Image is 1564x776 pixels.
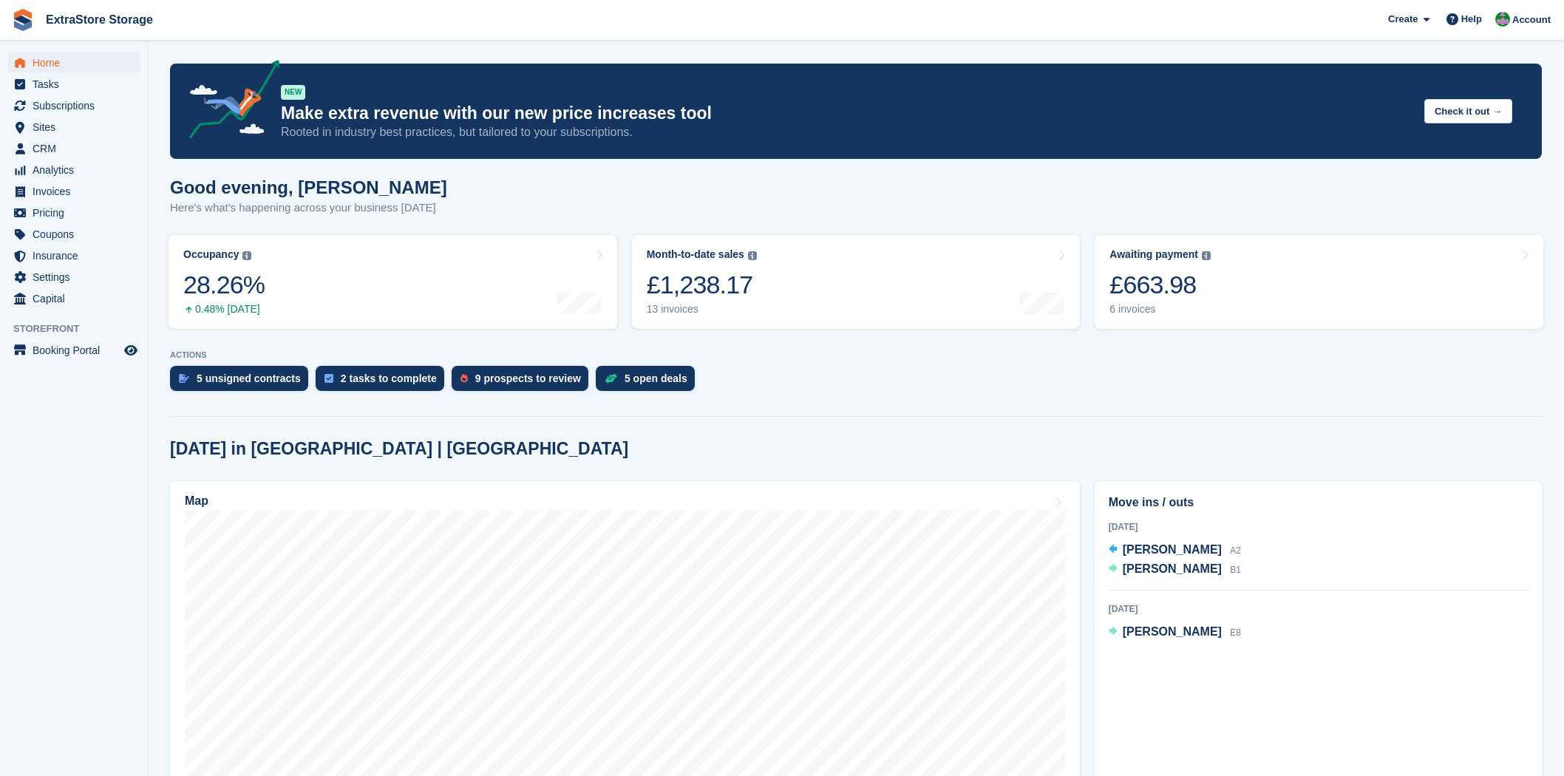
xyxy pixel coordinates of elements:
[183,248,239,261] div: Occupancy
[33,74,121,95] span: Tasks
[7,245,140,266] a: menu
[475,372,581,384] div: 9 prospects to review
[1202,251,1211,260] img: icon-info-grey-7440780725fd019a000dd9b08b2336e03edf1995a4989e88bcd33f0948082b44.svg
[33,160,121,180] span: Analytics
[33,138,121,159] span: CRM
[197,372,301,384] div: 5 unsigned contracts
[1230,627,1241,638] span: E8
[170,177,447,197] h1: Good evening, [PERSON_NAME]
[1109,248,1198,261] div: Awaiting payment
[316,366,452,398] a: 2 tasks to complete
[33,224,121,245] span: Coupons
[341,372,437,384] div: 2 tasks to complete
[647,270,757,300] div: £1,238.17
[1109,541,1241,560] a: [PERSON_NAME] A2
[460,374,468,383] img: prospect-51fa495bee0391a8d652442698ab0144808aea92771e9ea1ae160a38d050c398.svg
[169,235,617,329] a: Occupancy 28.26% 0.48% [DATE]
[33,117,121,137] span: Sites
[7,138,140,159] a: menu
[281,103,1412,124] p: Make extra revenue with our new price increases tool
[33,245,121,266] span: Insurance
[1109,602,1528,616] div: [DATE]
[170,439,628,459] h2: [DATE] in [GEOGRAPHIC_DATA] | [GEOGRAPHIC_DATA]
[1109,494,1528,511] h2: Move ins / outs
[7,52,140,73] a: menu
[12,9,34,31] img: stora-icon-8386f47178a22dfd0bd8f6a31ec36ba5ce8667c1dd55bd0f319d3a0aa187defe.svg
[1109,303,1211,316] div: 6 invoices
[7,267,140,287] a: menu
[33,202,121,223] span: Pricing
[7,117,140,137] a: menu
[1495,12,1510,27] img: Grant Daniel
[452,366,596,398] a: 9 prospects to review
[1123,562,1222,575] span: [PERSON_NAME]
[324,374,333,383] img: task-75834270c22a3079a89374b754ae025e5fb1db73e45f91037f5363f120a921f8.svg
[1461,12,1482,27] span: Help
[7,224,140,245] a: menu
[1109,560,1241,579] a: [PERSON_NAME] B1
[625,372,687,384] div: 5 open deals
[647,303,757,316] div: 13 invoices
[170,200,447,217] p: Here's what's happening across your business [DATE]
[1123,625,1222,638] span: [PERSON_NAME]
[33,181,121,202] span: Invoices
[1424,99,1512,123] button: Check it out →
[170,350,1542,360] p: ACTIONS
[1123,543,1222,556] span: [PERSON_NAME]
[1109,520,1528,534] div: [DATE]
[7,95,140,116] a: menu
[647,248,744,261] div: Month-to-date sales
[177,60,280,144] img: price-adjustments-announcement-icon-8257ccfd72463d97f412b2fc003d46551f7dbcb40ab6d574587a9cd5c0d94...
[1388,12,1418,27] span: Create
[281,124,1412,140] p: Rooted in industry best practices, but tailored to your subscriptions.
[281,85,305,100] div: NEW
[748,251,757,260] img: icon-info-grey-7440780725fd019a000dd9b08b2336e03edf1995a4989e88bcd33f0948082b44.svg
[605,373,617,384] img: deal-1b604bf984904fb50ccaf53a9ad4b4a5d6e5aea283cecdc64d6e3604feb123c2.svg
[632,235,1081,329] a: Month-to-date sales £1,238.17 13 invoices
[596,366,702,398] a: 5 open deals
[170,366,316,398] a: 5 unsigned contracts
[33,267,121,287] span: Settings
[7,340,140,361] a: menu
[7,74,140,95] a: menu
[183,270,265,300] div: 28.26%
[7,160,140,180] a: menu
[242,251,251,260] img: icon-info-grey-7440780725fd019a000dd9b08b2336e03edf1995a4989e88bcd33f0948082b44.svg
[33,340,121,361] span: Booking Portal
[33,52,121,73] span: Home
[179,374,189,383] img: contract_signature_icon-13c848040528278c33f63329250d36e43548de30e8caae1d1a13099fd9432cc5.svg
[122,341,140,359] a: Preview store
[40,7,159,32] a: ExtraStore Storage
[7,181,140,202] a: menu
[1095,235,1543,329] a: Awaiting payment £663.98 6 invoices
[185,494,208,508] h2: Map
[7,202,140,223] a: menu
[13,321,147,336] span: Storefront
[1230,565,1241,575] span: B1
[1109,623,1241,642] a: [PERSON_NAME] E8
[1109,270,1211,300] div: £663.98
[1230,545,1241,556] span: A2
[183,303,265,316] div: 0.48% [DATE]
[33,288,121,309] span: Capital
[7,288,140,309] a: menu
[33,95,121,116] span: Subscriptions
[1512,13,1551,27] span: Account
